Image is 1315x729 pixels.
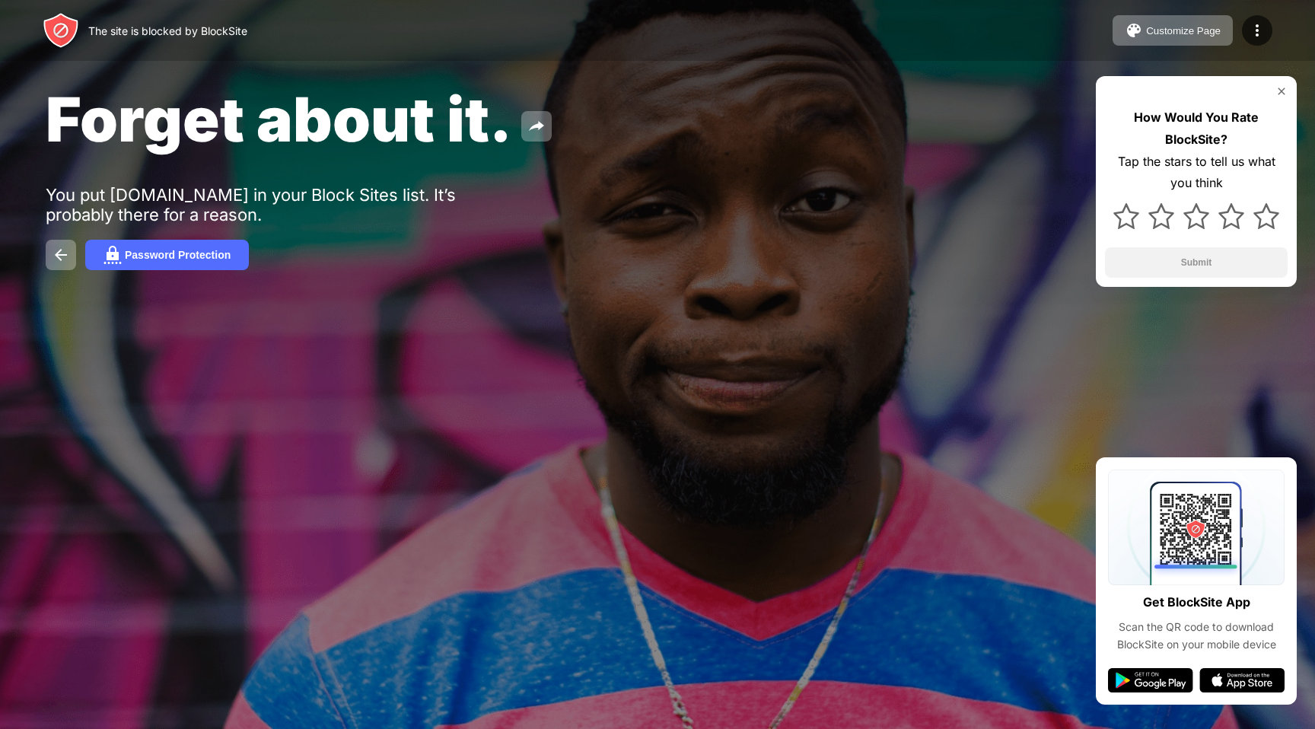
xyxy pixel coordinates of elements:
div: Customize Page [1146,25,1221,37]
img: pallet.svg [1125,21,1143,40]
button: Customize Page [1113,15,1233,46]
img: password.svg [103,246,122,264]
img: star.svg [1253,203,1279,229]
img: star.svg [1218,203,1244,229]
img: menu-icon.svg [1248,21,1266,40]
img: star.svg [1148,203,1174,229]
div: Tap the stars to tell us what you think [1105,151,1288,195]
span: Forget about it. [46,82,512,156]
img: google-play.svg [1108,668,1193,692]
img: star.svg [1183,203,1209,229]
div: The site is blocked by BlockSite [88,24,247,37]
button: Password Protection [85,240,249,270]
img: share.svg [527,117,546,135]
img: back.svg [52,246,70,264]
img: header-logo.svg [43,12,79,49]
div: Password Protection [125,249,231,261]
div: Get BlockSite App [1143,591,1250,613]
button: Submit [1105,247,1288,278]
img: star.svg [1113,203,1139,229]
img: rate-us-close.svg [1275,85,1288,97]
div: Scan the QR code to download BlockSite on your mobile device [1108,619,1285,653]
img: qrcode.svg [1108,470,1285,585]
img: app-store.svg [1199,668,1285,692]
div: How Would You Rate BlockSite? [1105,107,1288,151]
div: You put [DOMAIN_NAME] in your Block Sites list. It’s probably there for a reason. [46,185,516,224]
